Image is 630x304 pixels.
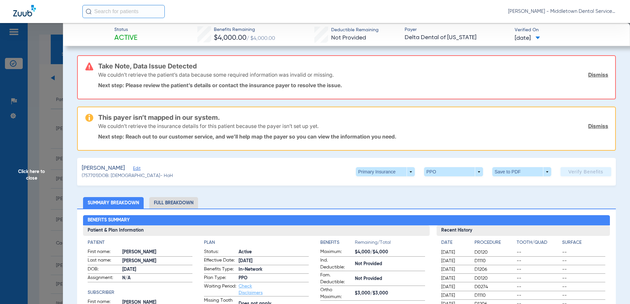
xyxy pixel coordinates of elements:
iframe: Chat Widget [597,272,630,304]
span: Not Provided [331,35,366,41]
h4: Tooth/Quad [517,239,560,246]
span: In-Network [239,266,309,273]
app-breakdown-title: Procedure [474,239,514,248]
span: -- [517,292,560,299]
img: warning-icon [85,114,93,122]
span: $4,000/$4,000 [355,249,425,256]
h3: Recent History [437,225,610,236]
span: -- [517,266,560,273]
a: Dismiss [588,123,608,129]
h4: Benefits [320,239,355,246]
span: [DATE] [441,258,469,264]
span: [PERSON_NAME] - Middletown Dental Services [508,8,617,15]
span: [PERSON_NAME] [122,249,192,256]
img: Search Icon [86,9,92,14]
span: [PERSON_NAME] [122,258,192,265]
span: Status [114,26,137,33]
span: [DATE] [441,275,469,282]
h3: Take Note, Data Issue Detected [98,63,608,69]
span: D1110 [474,258,514,264]
p: Next step: Please review the patient’s details or contact the insurance payer to resolve the issue. [98,82,608,89]
button: PPO [424,167,483,176]
span: Ortho Maximum: [320,287,353,300]
span: -- [562,284,605,290]
span: D0274 [474,284,514,290]
span: -- [562,249,605,256]
span: Benefits Type: [204,266,236,274]
span: Active [239,249,309,256]
span: $4,000.00 [214,35,246,41]
app-breakdown-title: Date [441,239,469,248]
span: Effective Date: [204,257,236,265]
span: Not Provided [355,261,425,267]
span: $3,000/$3,000 [355,290,425,297]
span: Ind. Deductible: [320,257,353,271]
a: Check Disclaimers [239,284,263,295]
app-breakdown-title: Surface [562,239,605,248]
span: [DATE] [515,34,540,42]
span: -- [517,249,560,256]
span: N/A [122,275,192,282]
span: D0120 [474,275,514,282]
span: D1110 [474,292,514,299]
p: Next step: Reach out to our customer service, and we’ll help map the payer so you can view the in... [98,133,608,140]
span: D0120 [474,249,514,256]
span: Fam. Deductible: [320,272,353,286]
p: We couldn’t retrieve the patient’s data because some required information was invalid or missing. [98,71,334,78]
span: Not Provided [355,275,425,282]
img: error-icon [85,63,93,70]
span: Deductible Remaining [331,27,379,34]
span: Status: [204,248,236,256]
h4: Surface [562,239,605,246]
h4: Procedure [474,239,514,246]
span: [DATE] [239,258,309,265]
span: [DATE] [122,266,192,273]
span: [DATE] [441,284,469,290]
span: -- [562,258,605,264]
span: [DATE] [441,249,469,256]
h4: Patient [88,239,192,246]
span: -- [562,292,605,299]
h3: This payer isn’t mapped in our system. [98,114,608,121]
span: First name: [88,248,120,256]
span: -- [517,284,560,290]
span: Remaining/Total [355,239,425,248]
span: PPO [239,275,309,282]
h2: Benefits Summary [83,215,610,226]
span: Last name: [88,257,120,265]
span: Assignment: [88,274,120,282]
img: Zuub Logo [13,5,36,16]
span: Plan Type: [204,274,236,282]
app-breakdown-title: Tooth/Quad [517,239,560,248]
span: [DATE] [441,266,469,273]
li: Full Breakdown [149,197,198,209]
span: D1206 [474,266,514,273]
span: / $4,000.00 [246,36,275,41]
span: Waiting Period: [204,283,236,296]
span: -- [517,258,560,264]
span: Payer [405,26,509,33]
span: [DATE] [441,292,469,299]
span: -- [517,275,560,282]
span: Delta Dental of [US_STATE] [405,34,509,42]
span: Benefits Remaining [214,26,275,33]
li: Summary Breakdown [83,197,144,209]
button: Primary Insurance [356,167,415,176]
span: -- [562,275,605,282]
span: [PERSON_NAME] [82,164,125,172]
span: -- [562,266,605,273]
span: DOB: [88,266,120,274]
h4: Subscriber [88,289,192,296]
span: Edit [133,166,139,172]
app-breakdown-title: Benefits [320,239,355,248]
h4: Date [441,239,469,246]
span: Maximum: [320,248,353,256]
span: (757701) DOB: [DEMOGRAPHIC_DATA] - HoH [82,172,173,179]
span: Active [114,34,137,43]
h4: Plan [204,239,309,246]
input: Search for patients [82,5,165,18]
